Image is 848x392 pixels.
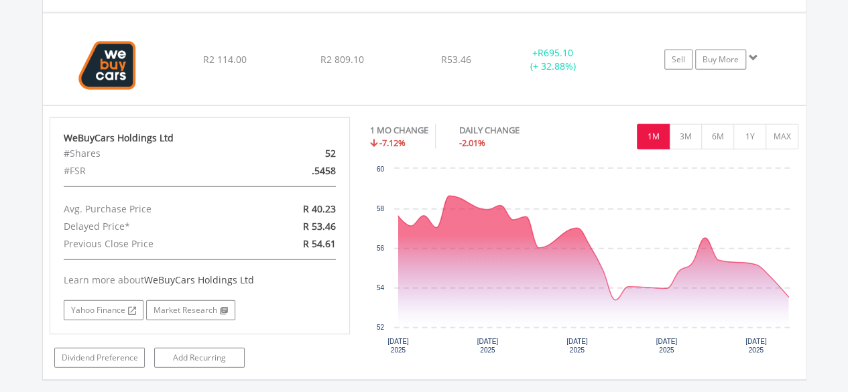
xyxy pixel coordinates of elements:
a: Dividend Preference [54,348,145,368]
span: WeBuyCars Holdings Ltd [144,273,254,286]
div: WeBuyCars Holdings Ltd [64,131,336,145]
a: Buy More [695,50,746,70]
div: Learn more about [64,273,336,287]
text: [DATE] 2025 [745,338,767,354]
svg: Interactive chart [370,162,799,363]
button: 3M [669,124,702,149]
a: Sell [664,50,692,70]
span: R695.10 [538,46,573,59]
span: R 40.23 [303,202,336,215]
a: Market Research [146,300,235,320]
div: .5458 [248,162,345,180]
span: R2 114.00 [203,53,247,66]
text: 54 [377,284,385,291]
span: R 53.46 [303,220,336,233]
text: 58 [377,205,385,212]
div: Chart. Highcharts interactive chart. [370,162,799,363]
text: 56 [377,245,385,252]
div: + (+ 32.88%) [503,46,604,73]
div: 52 [248,145,345,162]
div: 1 MO CHANGE [370,124,428,137]
div: Avg. Purchase Price [54,200,249,218]
text: [DATE] 2025 [566,338,588,354]
span: R53.46 [441,53,471,66]
div: Previous Close Price [54,235,249,253]
text: [DATE] 2025 [477,338,498,354]
span: R 54.61 [303,237,336,250]
span: -7.12% [379,137,406,149]
div: DAILY CHANGE [459,124,566,137]
text: [DATE] 2025 [387,338,409,354]
text: [DATE] 2025 [656,338,677,354]
button: 1Y [733,124,766,149]
text: 52 [377,324,385,331]
span: R2 809.10 [320,53,364,66]
button: 1M [637,124,670,149]
div: #Shares [54,145,249,162]
img: EQU.ZA.WBC.png [50,30,165,102]
a: Yahoo Finance [64,300,143,320]
a: Add Recurring [154,348,245,368]
div: Delayed Price* [54,218,249,235]
button: MAX [766,124,798,149]
div: #FSR [54,162,249,180]
text: 60 [377,166,385,173]
button: 6M [701,124,734,149]
span: -2.01% [459,137,485,149]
